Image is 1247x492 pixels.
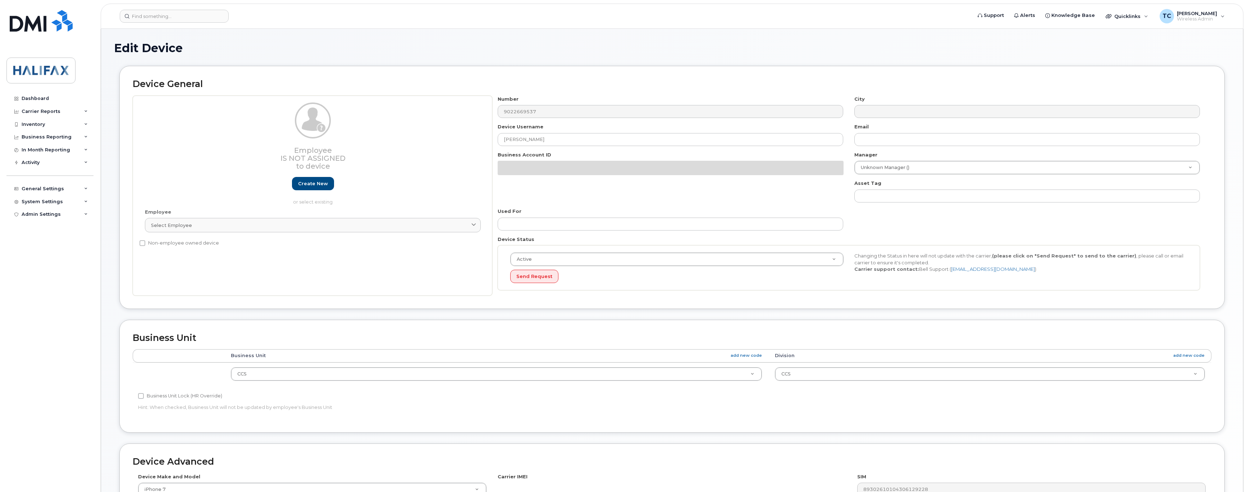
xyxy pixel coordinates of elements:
span: Select employee [151,222,192,229]
th: Business Unit [224,349,769,362]
a: add new code [731,352,762,359]
h2: Business Unit [133,333,1211,343]
a: Select employee [145,218,481,232]
span: Active [512,256,532,263]
label: Used For [498,208,521,215]
p: Hint: When checked, Business Unit will not be updated by employee's Business Unit [138,404,846,411]
label: City [854,96,865,102]
label: Manager [854,151,877,158]
strong: (please click on "Send Request" to send to the carrier) [992,253,1136,259]
input: Non-employee owned device [140,240,145,246]
label: Number [498,96,519,102]
span: to device [296,162,330,170]
a: Active [511,253,843,266]
label: Device Make and Model [138,473,200,480]
span: Unknown Manager () [857,164,909,171]
a: CCS [775,368,1205,381]
a: Unknown Manager () [855,161,1200,174]
span: Is not assigned [280,154,346,163]
a: Create new [292,177,334,190]
span: CCS [237,371,247,377]
h1: Edit Device [114,42,1230,54]
p: or select existing [145,199,481,205]
a: add new code [1173,352,1205,359]
label: Non-employee owned device [140,239,219,247]
label: Business Unit Lock (HR Override) [138,392,222,400]
label: Device Status [498,236,534,243]
label: Device Username [498,123,543,130]
input: Business Unit Lock (HR Override) [138,393,144,399]
span: CCS [781,371,791,377]
label: Carrier IMEI [498,473,527,480]
label: Asset Tag [854,180,881,187]
h2: Device Advanced [133,457,1211,467]
label: SIM [857,473,866,480]
h2: Device General [133,79,1211,89]
a: CCS [231,368,762,381]
a: [EMAIL_ADDRESS][DOMAIN_NAME] [951,266,1035,272]
strong: Carrier support contact: [854,266,919,272]
h3: Employee [145,146,481,170]
label: Business Account ID [498,151,551,158]
div: Changing the Status in here will not update with the carrier, , please call or email carrier to e... [849,252,1193,273]
label: Employee [145,209,171,215]
button: Send Request [510,270,558,283]
label: Email [854,123,869,130]
th: Division [768,349,1211,362]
